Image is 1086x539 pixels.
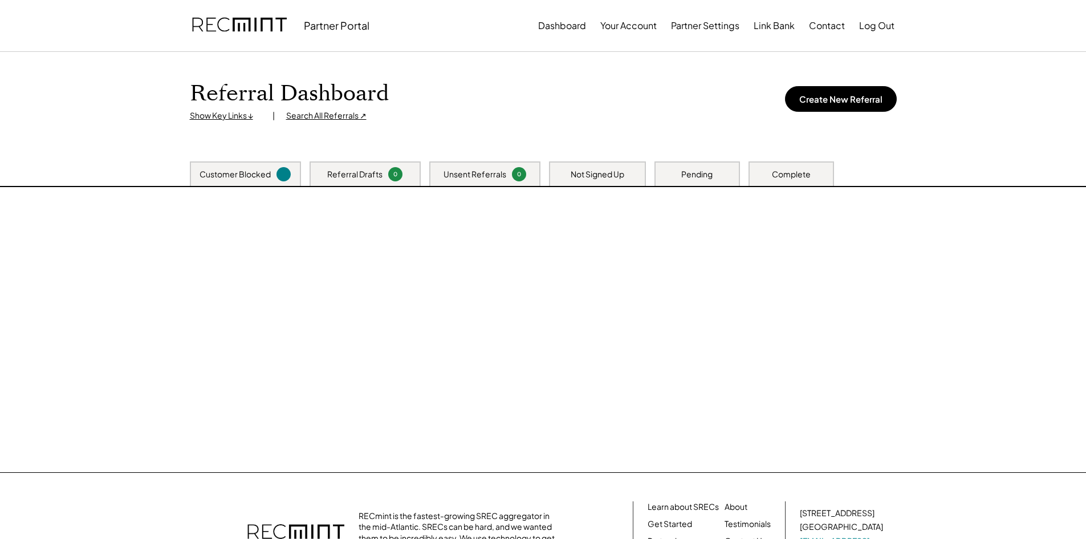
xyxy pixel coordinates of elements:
[600,14,657,37] button: Your Account
[648,501,719,513] a: Learn about SRECs
[327,169,383,180] div: Referral Drafts
[681,169,713,180] div: Pending
[272,110,275,121] div: |
[772,169,811,180] div: Complete
[571,169,624,180] div: Not Signed Up
[785,86,897,112] button: Create New Referral
[304,19,369,32] div: Partner Portal
[190,110,261,121] div: Show Key Links ↓
[725,501,747,513] a: About
[286,110,367,121] div: Search All Referrals ↗
[200,169,271,180] div: Customer Blocked
[444,169,506,180] div: Unsent Referrals
[648,518,692,530] a: Get Started
[859,14,894,37] button: Log Out
[800,521,883,533] div: [GEOGRAPHIC_DATA]
[671,14,739,37] button: Partner Settings
[725,518,771,530] a: Testimonials
[800,508,875,519] div: [STREET_ADDRESS]
[190,80,389,107] h1: Referral Dashboard
[192,6,287,45] img: recmint-logotype%403x.png
[809,14,845,37] button: Contact
[754,14,795,37] button: Link Bank
[514,170,524,179] div: 0
[538,14,586,37] button: Dashboard
[390,170,401,179] div: 0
